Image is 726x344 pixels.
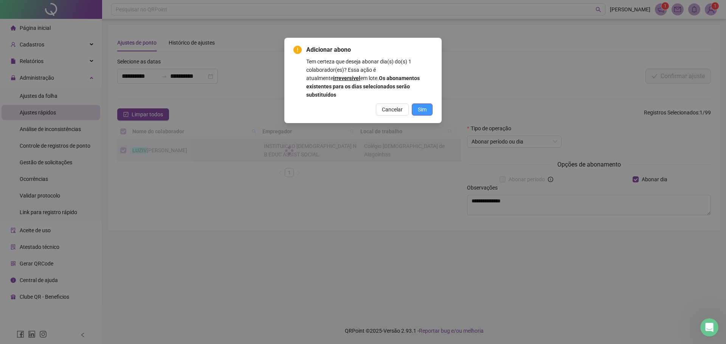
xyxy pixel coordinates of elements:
[376,103,409,116] button: Cancelar
[418,105,427,114] span: Sim
[382,105,403,114] span: Cancelar
[293,46,302,54] span: exclamation-circle
[412,103,433,116] button: Sim
[333,75,360,81] b: irreversível
[306,45,433,54] span: Adicionar abono
[306,75,420,98] b: Os abonamentos existentes para os dias selecionados serão substituídos
[700,318,718,336] iframe: Intercom live chat
[306,57,433,99] div: Tem certeza que deseja abonar dia(s) do(s) 1 colaborador(es)? Essa ação é atualmente em lote.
